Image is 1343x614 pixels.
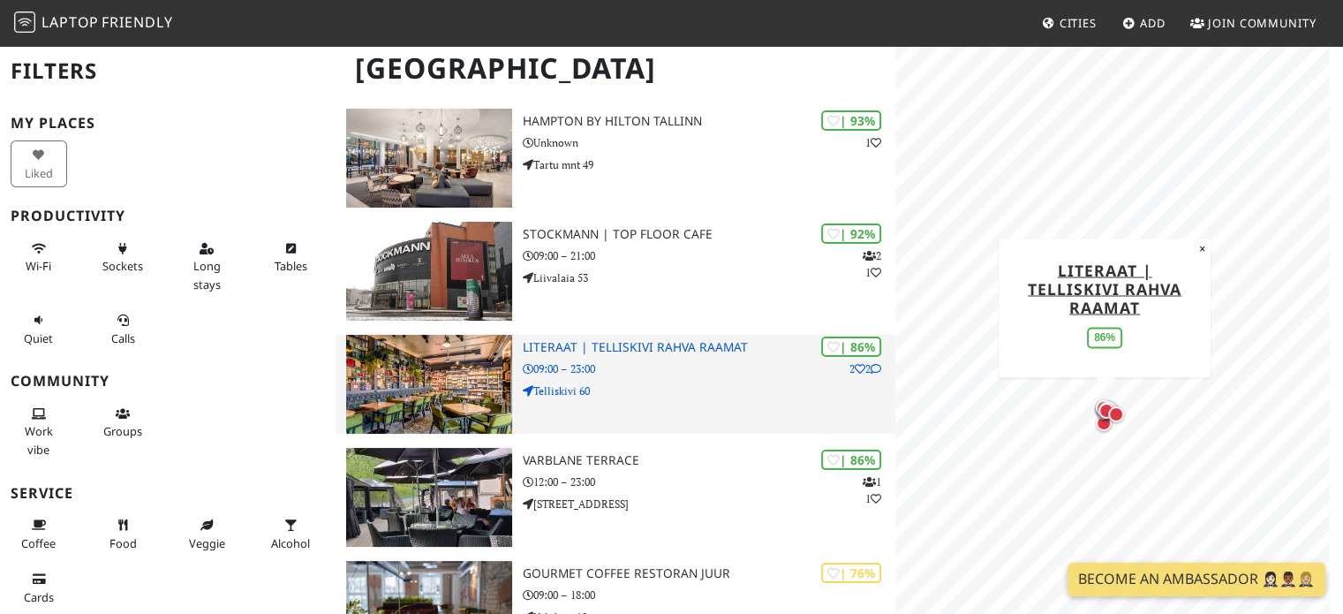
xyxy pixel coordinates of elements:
[523,587,896,603] p: 09:00 – 18:00
[1068,563,1325,596] a: Become an Ambassador 🤵🏻‍♀️🤵🏾‍♂️🤵🏼‍♀️
[94,234,151,281] button: Sockets
[863,247,881,281] p: 2 1
[1093,398,1118,422] div: Map marker
[24,589,54,605] span: Credit cards
[94,399,151,446] button: Groups
[11,306,67,352] button: Quiet
[849,360,881,377] p: 2 2
[1097,398,1121,423] div: Map marker
[523,156,896,173] p: Tartu mnt 49
[523,114,896,129] h3: Hampton by Hilton Tallinn
[1208,15,1317,31] span: Join Community
[41,12,99,32] span: Laptop
[1060,15,1097,31] span: Cities
[821,563,881,583] div: | 76%
[821,337,881,357] div: | 86%
[102,258,143,274] span: Power sockets
[346,335,511,434] img: LITERAAT | Telliskivi Rahva Raamat
[193,258,221,292] span: Long stays
[336,222,895,321] a: Stockmann | Top Floor Cafe | 92% 21 Stockmann | Top Floor Cafe 09:00 – 21:00 Liivalaia 53
[346,109,511,208] img: Hampton by Hilton Tallinn
[1115,7,1173,39] a: Add
[275,258,307,274] span: Work-friendly tables
[262,511,319,557] button: Alcohol
[863,474,881,507] p: 1 1
[1035,7,1104,39] a: Cities
[271,535,310,551] span: Alcohol
[178,234,235,299] button: Long stays
[341,44,892,93] h1: [GEOGRAPHIC_DATA]
[1028,259,1181,317] a: LITERAAT | Telliskivi Rahva Raamat
[346,222,511,321] img: Stockmann | Top Floor Cafe
[1092,396,1117,421] div: Map marker
[1183,7,1324,39] a: Join Community
[189,535,225,551] span: Veggie
[11,115,325,132] h3: My Places
[11,234,67,281] button: Wi-Fi
[262,234,319,281] button: Tables
[26,258,51,274] span: Stable Wi-Fi
[523,247,896,264] p: 09:00 – 21:00
[94,306,151,352] button: Calls
[523,340,896,355] h3: LITERAAT | Telliskivi Rahva Raamat
[1093,403,1114,424] div: Map marker
[865,134,881,151] p: 1
[11,399,67,464] button: Work vibe
[11,373,325,390] h3: Community
[523,453,896,468] h3: Varblane Terrace
[336,335,895,434] a: LITERAAT | Telliskivi Rahva Raamat | 86% 22 LITERAAT | Telliskivi Rahva Raamat 09:00 – 23:00 Tell...
[11,511,67,557] button: Coffee
[523,269,896,286] p: Liivalaia 53
[523,566,896,581] h3: Gourmet Coffee restoran JUUR
[1194,239,1211,258] button: Close popup
[523,496,896,512] p: [STREET_ADDRESS]
[1087,327,1122,347] div: 86%
[102,12,172,32] span: Friendly
[1092,412,1115,435] div: Map marker
[178,511,235,557] button: Veggie
[523,227,896,242] h3: Stockmann | Top Floor Cafe
[1092,397,1115,420] div: Map marker
[14,11,35,33] img: LaptopFriendly
[109,535,137,551] span: Food
[11,565,67,611] button: Cards
[24,330,53,346] span: Quiet
[103,423,142,439] span: Group tables
[14,8,173,39] a: LaptopFriendly LaptopFriendly
[21,535,56,551] span: Coffee
[1097,398,1120,421] div: Map marker
[11,44,325,98] h2: Filters
[523,383,896,399] p: Telliskivi 60
[1095,399,1118,422] div: Map marker
[1095,398,1118,421] div: Map marker
[1140,15,1166,31] span: Add
[1105,403,1128,426] div: Map marker
[25,423,53,457] span: People working
[11,485,325,502] h3: Service
[111,330,135,346] span: Video/audio calls
[821,224,881,244] div: | 92%
[336,448,895,547] a: Varblane Terrace | 86% 11 Varblane Terrace 12:00 – 23:00 [STREET_ADDRESS]
[1097,398,1120,421] div: Map marker
[523,134,896,151] p: Unknown
[11,208,325,224] h3: Productivity
[821,110,881,131] div: | 93%
[821,450,881,470] div: | 86%
[346,448,511,547] img: Varblane Terrace
[94,511,151,557] button: Food
[523,474,896,490] p: 12:00 – 23:00
[336,109,895,208] a: Hampton by Hilton Tallinn | 93% 1 Hampton by Hilton Tallinn Unknown Tartu mnt 49
[523,360,896,377] p: 09:00 – 23:00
